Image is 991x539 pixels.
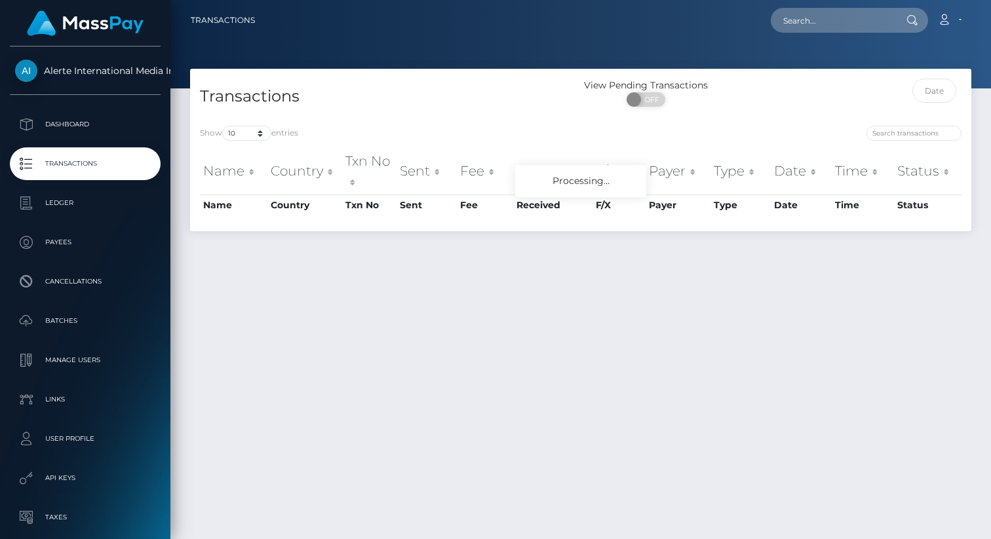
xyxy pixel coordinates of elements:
th: Name [200,195,267,215]
th: Status [894,195,962,215]
input: Date filter [912,79,956,103]
p: Links [15,390,155,409]
a: Payees [10,226,161,259]
a: Cancellations [10,265,161,298]
th: F/X [593,195,646,215]
th: Sent [397,148,457,195]
a: Ledger [10,187,161,219]
th: Date [771,195,832,215]
th: Status [894,148,962,195]
span: OFF [634,92,667,107]
a: Dashboard [10,108,161,141]
th: Payer [646,195,710,215]
img: MassPay Logo [27,10,144,36]
p: Transactions [15,154,155,174]
th: Sent [397,195,457,215]
th: Received [513,148,593,195]
th: Received [513,195,593,215]
img: Alerte International Media Inc. [15,60,37,82]
div: Processing... [515,165,646,197]
p: User Profile [15,429,155,449]
input: Search transactions [866,126,962,141]
h4: Transactions [200,85,571,108]
a: Links [10,383,161,416]
a: User Profile [10,422,161,455]
th: Fee [457,195,513,215]
a: Transactions [10,147,161,180]
th: Txn No [342,195,397,215]
a: Transactions [191,7,255,34]
th: Country [267,195,342,215]
p: Taxes [15,508,155,527]
div: View Pending Transactions [581,79,711,92]
a: Taxes [10,501,161,534]
p: Ledger [15,193,155,213]
p: Batches [15,311,155,331]
span: Alerte International Media Inc. [10,65,161,77]
th: Type [710,195,771,215]
th: Fee [457,148,513,195]
a: Manage Users [10,344,161,377]
p: Payees [15,232,155,252]
input: Search... [771,8,894,33]
p: Manage Users [15,350,155,370]
label: Show entries [200,126,298,141]
th: Time [832,148,893,195]
th: Payer [646,148,710,195]
p: API Keys [15,468,155,488]
select: Showentries [222,126,271,141]
a: API Keys [10,462,161,494]
th: Type [710,148,771,195]
th: Time [832,195,893,215]
p: Cancellations [15,272,155,291]
th: Date [771,148,832,195]
a: Batches [10,305,161,337]
p: Dashboard [15,115,155,134]
th: F/X [593,148,646,195]
th: Name [200,148,267,195]
th: Txn No [342,148,397,195]
th: Country [267,148,342,195]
